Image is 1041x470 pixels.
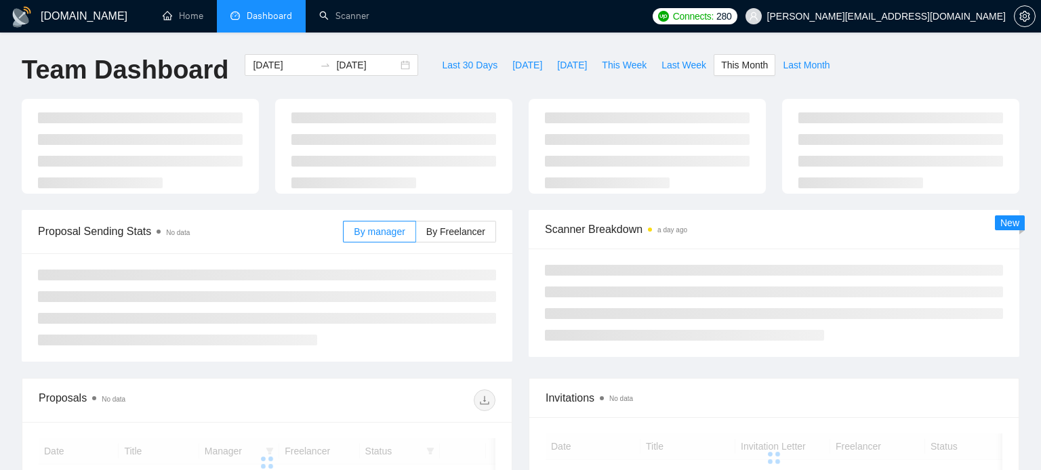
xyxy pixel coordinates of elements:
button: This Week [594,54,654,76]
span: Connects: [673,9,714,24]
span: By manager [354,226,405,237]
time: a day ago [657,226,687,234]
span: setting [1015,11,1035,22]
span: Invitations [546,389,1002,406]
span: 280 [716,9,731,24]
button: [DATE] [550,54,594,76]
a: setting [1014,11,1036,22]
img: logo [11,6,33,28]
button: This Month [714,54,775,76]
a: homeHome [163,10,203,22]
span: [DATE] [512,58,542,72]
span: [DATE] [557,58,587,72]
span: No data [166,229,190,236]
span: swap-right [320,60,331,70]
span: dashboard [230,11,240,20]
button: Last Week [654,54,714,76]
img: upwork-logo.png [658,11,669,22]
div: Proposals [39,389,267,411]
button: [DATE] [505,54,550,76]
input: Start date [253,58,314,72]
span: Proposal Sending Stats [38,223,343,240]
span: Dashboard [247,10,292,22]
span: New [1000,217,1019,228]
span: By Freelancer [426,226,485,237]
input: End date [336,58,398,72]
h1: Team Dashboard [22,54,228,86]
span: Last Month [783,58,830,72]
button: Last Month [775,54,837,76]
span: No data [609,395,633,402]
span: This Week [602,58,647,72]
button: setting [1014,5,1036,27]
span: Last Week [661,58,706,72]
span: Scanner Breakdown [545,221,1003,238]
button: Last 30 Days [434,54,505,76]
a: searchScanner [319,10,369,22]
span: No data [102,396,125,403]
span: This Month [721,58,768,72]
span: user [749,12,758,21]
span: Last 30 Days [442,58,497,72]
span: to [320,60,331,70]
